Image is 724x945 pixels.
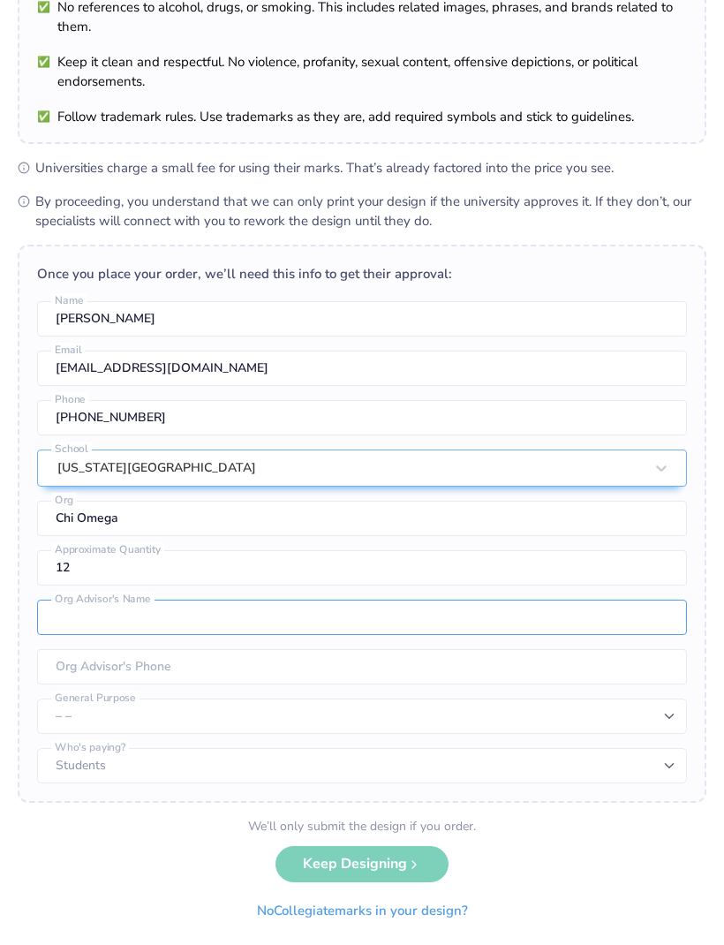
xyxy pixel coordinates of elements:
li: Follow trademark rules. Use trademarks as they are, add required symbols and stick to guidelines. [37,107,687,126]
div: Once you place your order, we’ll need this info to get their approval: [37,264,687,283]
input: Org Advisor's Name [37,600,687,635]
input: Phone [37,400,687,435]
input: Approximate Quantity [37,550,687,586]
span: By proceeding, you understand that we can only print your design if the university approves it. I... [35,192,706,231]
input: Email [37,351,687,386]
button: NoCollegiatemarks in your design? [242,893,483,929]
input: Org Advisor's Phone [37,649,687,684]
input: Name [37,301,687,336]
span: Universities charge a small fee for using their marks. That’s already factored into the price you... [35,158,706,178]
div: We’ll only submit the design if you order. [248,817,476,835]
input: Org [37,501,687,536]
li: Keep it clean and respectful. No violence, profanity, sexual content, offensive depictions, or po... [37,52,687,91]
